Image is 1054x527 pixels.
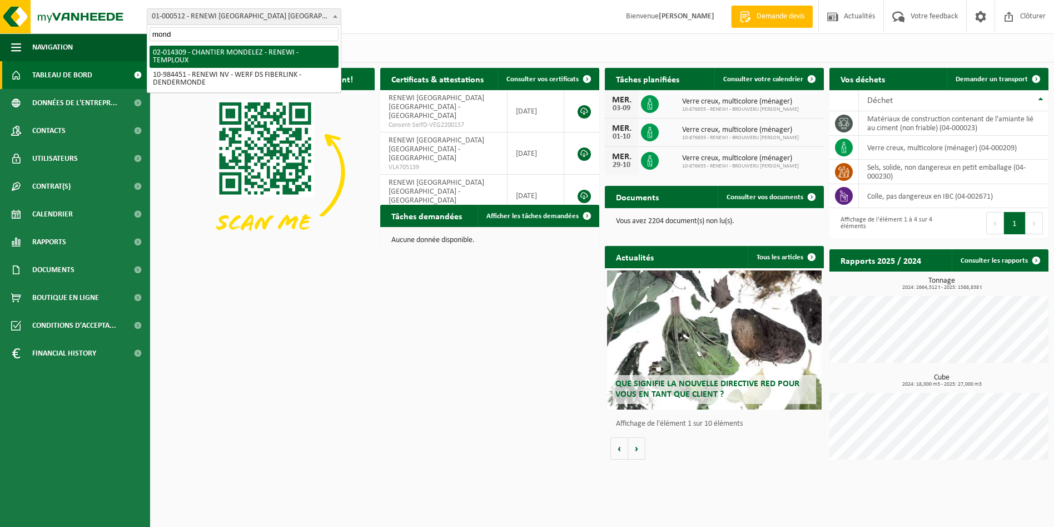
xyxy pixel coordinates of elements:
a: Consulter vos certificats [498,68,598,90]
span: Verre creux, multicolore (ménager) [682,126,799,135]
span: Déchet [867,96,893,105]
span: Conditions d'accepta... [32,312,116,339]
span: 2024: 2664,512 t - 2025: 1588,838 t [835,285,1048,290]
td: colle, pas dangereux en IBC (04-002671) [859,184,1048,208]
li: 02-014309 - CHANTIER MONDELEZ - RENEWI - TEMPLOUX [150,46,339,68]
button: Vorige [610,437,628,460]
button: Volgende [628,437,645,460]
p: Aucune donnée disponible. [391,237,588,244]
a: Demander un transport [947,68,1047,90]
a: Tous les articles [748,246,823,268]
h3: Cube [835,374,1048,387]
span: Demander un transport [956,76,1028,83]
a: Consulter vos documents [718,186,823,208]
span: Consulter votre calendrier [723,76,803,83]
a: Demande devis [731,6,813,28]
button: Previous [986,212,1004,234]
span: Consulter vos documents [727,194,803,201]
span: 01-000512 - RENEWI BELGIUM NV - LOMMEL [147,8,341,25]
h3: Tonnage [835,277,1048,290]
span: Utilisateurs [32,145,78,173]
div: 03-09 [610,105,633,112]
a: Que signifie la nouvelle directive RED pour vous en tant que client ? [607,270,822,410]
span: 10-876655 - RENEWI - BROUWERIJ [PERSON_NAME] [682,106,799,113]
span: RENEWI [GEOGRAPHIC_DATA] [GEOGRAPHIC_DATA] - [GEOGRAPHIC_DATA] [389,179,484,205]
div: 29-10 [610,161,633,169]
td: [DATE] [508,132,564,175]
td: [DATE] [508,90,564,132]
span: VLA705139 [389,163,499,172]
h2: Certificats & attestations [380,68,495,90]
div: MER. [610,152,633,161]
img: Download de VHEPlus App [156,90,375,255]
span: RENEWI [GEOGRAPHIC_DATA] [GEOGRAPHIC_DATA] - [GEOGRAPHIC_DATA] [389,94,484,120]
strong: [PERSON_NAME] [659,12,714,21]
span: Que signifie la nouvelle directive RED pour vous en tant que client ? [615,380,799,399]
span: 01-000512 - RENEWI BELGIUM NV - LOMMEL [147,9,341,24]
h2: Tâches demandées [380,205,473,226]
span: RENEWI [GEOGRAPHIC_DATA] [GEOGRAPHIC_DATA] - [GEOGRAPHIC_DATA] [389,136,484,162]
span: 10-876655 - RENEWI - BROUWERIJ [PERSON_NAME] [682,163,799,170]
h2: Actualités [605,246,665,268]
h2: Tâches planifiées [605,68,690,90]
span: Documents [32,256,74,284]
div: MER. [610,96,633,105]
span: Verre creux, multicolore (ménager) [682,97,799,106]
span: Consulter vos certificats [506,76,579,83]
p: Vous avez 2204 document(s) non lu(s). [616,218,813,225]
span: 10-876655 - RENEWI - BROUWERIJ [PERSON_NAME] [682,135,799,141]
div: MER. [610,124,633,133]
span: 2024: 18,000 m3 - 2025: 27,000 m3 [835,382,1048,387]
div: Affichage de l'élément 1 à 4 sur 4 éléments [835,211,933,235]
span: Contacts [32,117,66,145]
span: Calendrier [32,200,73,228]
p: Affichage de l'élément 1 sur 10 éléments [616,420,818,428]
span: Boutique en ligne [32,284,99,312]
span: Contrat(s) [32,173,71,200]
h2: Rapports 2025 / 2024 [829,249,932,271]
td: [DATE] [508,175,564,217]
td: verre creux, multicolore (ménager) (04-000209) [859,136,1048,160]
td: matériaux de construction contenant de l'amiante lié au ciment (non friable) (04-000023) [859,111,1048,136]
span: Tableau de bord [32,61,92,89]
a: Afficher les tâches demandées [478,205,598,227]
span: Verre creux, multicolore (ménager) [682,154,799,163]
span: Afficher les tâches demandées [486,213,579,220]
span: Rapports [32,228,66,256]
h2: Documents [605,186,670,208]
div: 01-10 [610,133,633,141]
span: Demande devis [754,11,807,22]
a: Consulter votre calendrier [714,68,823,90]
span: Navigation [32,33,73,61]
span: Consent-SelfD-VEG2200157 [389,121,499,130]
span: Données de l'entrepr... [32,89,117,117]
a: Consulter les rapports [952,249,1047,272]
button: Next [1026,212,1043,234]
td: sels, solide, non dangereux en petit emballage (04-000230) [859,160,1048,184]
button: 1 [1004,212,1026,234]
li: 10-984451 - RENEWI NV - WERF DS FIBERLINK - DENDERMONDE [150,68,339,90]
h2: Vos déchets [829,68,896,90]
span: Financial History [32,339,96,367]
